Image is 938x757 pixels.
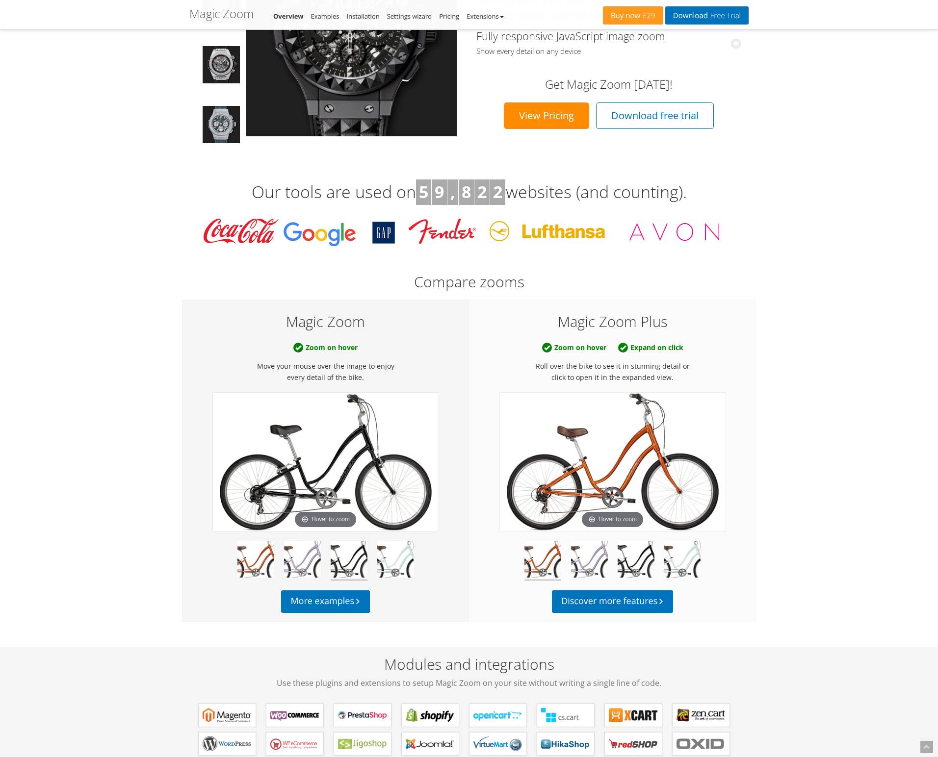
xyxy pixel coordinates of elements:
[189,7,254,20] h1: Magic Zoom
[439,12,459,21] a: Pricing
[197,215,741,249] img: Magic Toolbox Customers
[672,732,730,756] a: Magic Zoom for OXID
[270,736,319,751] b: Magic Zoom for WP e-Commerce
[191,360,460,383] p: Move your mouse over the image to enjoy every detail of the bike.
[462,180,471,203] b: 8
[189,179,749,205] h3: Our tools are used on websites (and counting).
[613,339,688,355] b: Expand on click
[476,47,741,56] span: Show every detail on any device
[189,677,749,689] span: Use these plugins and extensions to setup Magic Zoom on your site without writing a single line o...
[571,541,608,580] img: Purple
[640,12,655,20] span: £29
[273,12,304,21] a: Overview
[677,736,726,751] b: Magic Zoom for OXID
[338,736,387,751] b: Magic Zoom for Jigoshop
[401,732,459,756] a: Magic Zoom for Joomla
[604,732,662,756] a: Magic Zoom for redSHOP
[609,736,658,751] b: Magic Zoom for redSHOP
[450,180,455,203] b: ,
[189,274,749,290] h2: Compare zooms
[435,180,444,203] b: 9
[473,736,522,751] b: Magic Zoom for VirtueMart
[203,46,240,86] img: Big Bang Unico Titanium - Magic Zoom Demo
[469,704,527,727] a: Magic Zoom for OpenCart
[284,541,321,580] img: Purple
[266,732,324,756] a: Magic Zoom for WP e-Commerce
[541,708,590,723] b: Magic Zoom for CS-Cart
[270,708,319,723] b: Magic Zoom for WooCommerce
[665,6,749,25] a: DownloadFree Trial
[603,6,663,25] a: Buy now£29
[672,704,730,727] a: Magic Zoom for Zen Cart
[334,732,391,756] a: Magic Zoom for Jigoshop
[604,704,662,727] a: Magic Zoom for X-Cart
[552,590,673,613] a: Discover more features
[203,106,240,146] img: Big Bang Jeans - Magic Zoom Demo
[401,704,459,727] a: Magic Zoom for Shopify
[419,180,428,203] b: 5
[189,656,749,689] h2: Modules and integrations
[493,180,502,203] b: 2
[331,541,367,580] img: Black
[467,12,503,21] a: Extensions
[478,314,747,329] h5: Magic Zoom Plus
[524,541,561,580] img: Orange
[537,339,611,355] b: Zoom on hover
[198,732,256,756] a: Magic Zoom for WordPress
[202,45,241,87] a: Big Bang Unico Titanium
[596,102,714,129] a: Download free trial
[387,12,432,21] a: Settings wizard
[406,708,455,723] b: Magic Zoom for Shopify
[203,736,252,751] b: Magic Zoom for WordPress
[347,12,380,21] a: Installation
[664,541,701,580] img: Green
[473,708,522,723] b: Magic Zoom for OpenCart
[469,732,527,756] a: Magic Zoom for VirtueMart
[618,541,654,580] img: Black
[537,704,595,727] a: Magic Zoom for CS-Cart
[708,12,741,20] span: Free Trial
[478,360,747,383] p: Roll over the bike to see it in stunning detail or click to open it in the expanded view.
[338,708,387,723] b: Magic Zoom for PrestaShop
[486,78,731,91] h3: Get Magic Zoom [DATE]!
[288,339,363,355] b: Zoom on hover
[237,541,274,580] img: Orange
[541,736,590,751] b: Magic Zoom for HikaShop
[504,102,589,129] a: View Pricing
[213,393,439,531] img: Black
[203,708,252,723] b: Magic Zoom for Magento
[677,708,726,723] b: Magic Zoom for Zen Cart
[198,704,256,727] a: Magic Zoom for Magento
[311,12,339,21] a: Examples
[191,314,460,329] h5: Magic Zoom
[500,393,726,531] a: Hover to zoom
[202,105,241,147] a: Big Bang Jeans
[213,393,439,531] a: Hover to zoomBlack
[281,590,369,613] a: More examples
[476,28,741,56] a: Fully responsive JavaScript image zoomShow every detail on any device
[406,736,455,751] b: Magic Zoom for Joomla
[377,541,414,580] img: Green
[266,704,324,727] a: Magic Zoom for WooCommerce
[477,180,487,203] b: 2
[334,704,391,727] a: Magic Zoom for PrestaShop
[537,732,595,756] a: Magic Zoom for HikaShop
[609,708,658,723] b: Magic Zoom for X-Cart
